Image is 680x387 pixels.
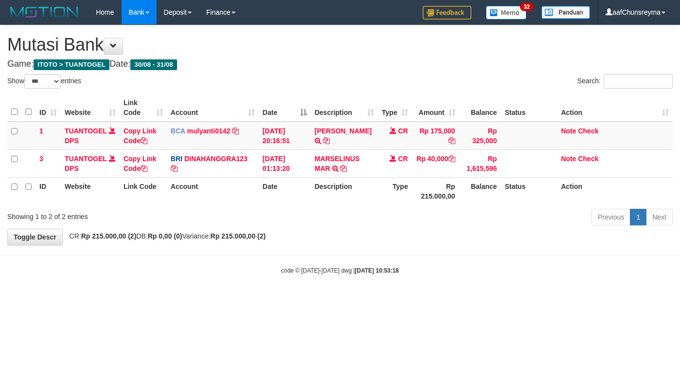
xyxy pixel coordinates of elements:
[448,137,455,145] a: Copy Rp 175,000 to clipboard
[311,177,378,205] th: Description
[81,232,137,240] strong: Rp 215.000,00 (2)
[61,149,120,177] td: DPS
[7,208,276,221] div: Showing 1 to 2 of 2 entries
[61,177,120,205] th: Website
[259,149,311,177] td: [DATE] 01:13:20
[459,94,501,122] th: Balance
[167,177,259,205] th: Account
[520,2,533,11] span: 32
[7,35,673,55] h1: Mutasi Bank
[459,177,501,205] th: Balance
[120,177,167,205] th: Link Code
[355,267,399,274] strong: [DATE] 10:53:18
[578,127,598,135] a: Check
[578,155,598,163] a: Check
[398,127,408,135] span: CR
[124,127,157,145] a: Copy Link Code
[561,155,576,163] a: Note
[459,122,501,150] td: Rp 325,000
[412,149,459,177] td: Rp 40,000
[311,94,378,122] th: Description: activate to sort column ascending
[541,6,590,19] img: panduan.png
[34,59,109,70] span: ITOTO > TUANTOGEL
[501,94,557,122] th: Status
[24,74,61,89] select: Showentries
[167,94,259,122] th: Account: activate to sort column ascending
[448,155,455,163] a: Copy Rp 40,000 to clipboard
[577,74,673,89] label: Search:
[130,59,177,70] span: 30/08 - 31/08
[7,59,673,69] h4: Game: Date:
[7,229,63,245] a: Toggle Descr
[315,155,360,172] a: MARSELINUS MAR
[61,122,120,150] td: DPS
[65,232,266,240] span: CR: DB: Variance:
[211,232,266,240] strong: Rp 215.000,00 (2)
[171,127,185,135] span: BCA
[604,74,673,89] input: Search:
[187,127,231,135] a: mulyanti0142
[259,122,311,150] td: [DATE] 20:16:51
[36,94,61,122] th: ID: activate to sort column ascending
[378,94,412,122] th: Type: activate to sort column ascending
[501,177,557,205] th: Status
[561,127,576,135] a: Note
[591,209,630,225] a: Previous
[171,165,178,172] a: Copy DINAHANGGRA123 to clipboard
[486,6,527,19] img: Button%20Memo.svg
[557,177,673,205] th: Action
[259,94,311,122] th: Date: activate to sort column descending
[259,177,311,205] th: Date
[423,6,471,19] img: Feedback.jpg
[398,155,408,163] span: CR
[281,267,399,274] small: code © [DATE]-[DATE] dwg |
[412,177,459,205] th: Rp 215.000,00
[7,5,81,19] img: MOTION_logo.png
[232,127,239,135] a: Copy mulyanti0142 to clipboard
[120,94,167,122] th: Link Code: activate to sort column ascending
[65,127,107,135] a: TUANTOGEL
[459,149,501,177] td: Rp 1,615,596
[171,155,182,163] span: BRI
[412,122,459,150] td: Rp 175,000
[148,232,182,240] strong: Rp 0,00 (0)
[39,127,43,135] span: 1
[61,94,120,122] th: Website: activate to sort column ascending
[315,127,372,135] a: [PERSON_NAME]
[646,209,673,225] a: Next
[36,177,61,205] th: ID
[39,155,43,163] span: 3
[65,155,107,163] a: TUANTOGEL
[630,209,646,225] a: 1
[323,137,330,145] a: Copy JAJA JAHURI to clipboard
[7,74,81,89] label: Show entries
[557,94,673,122] th: Action: activate to sort column ascending
[412,94,459,122] th: Amount: activate to sort column ascending
[124,155,157,172] a: Copy Link Code
[378,177,412,205] th: Type
[184,155,248,163] a: DINAHANGGRA123
[340,165,347,172] a: Copy MARSELINUS MAR to clipboard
